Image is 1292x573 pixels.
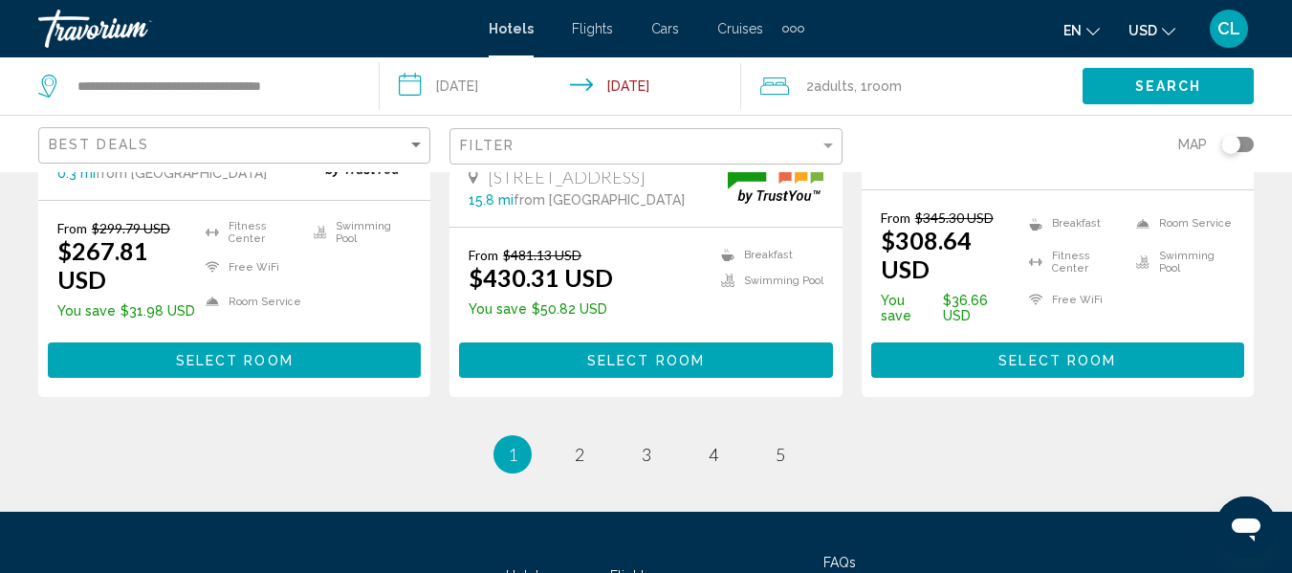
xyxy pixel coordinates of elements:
span: You save [57,303,116,319]
button: Toggle map [1207,136,1254,153]
span: Adults [814,78,854,94]
span: 15.8 mi [469,192,514,208]
del: $299.79 USD [92,220,170,236]
li: Swimming Pool [1127,248,1235,276]
p: $31.98 USD [57,303,196,319]
ins: $267.81 USD [57,236,148,294]
span: 0.3 mi [57,165,96,181]
span: CL [1217,19,1240,38]
li: Room Service [196,289,304,314]
button: Select Room [48,342,421,378]
span: 5 [776,444,785,465]
span: 4 [709,444,718,465]
li: Room Service [1127,209,1235,238]
span: 1 [508,444,517,465]
button: Select Room [459,342,832,378]
a: Travorium [38,10,470,48]
li: Free WiFi [196,254,304,279]
a: Cruises [717,21,763,36]
a: Select Room [48,347,421,368]
span: From [57,220,87,236]
span: from [GEOGRAPHIC_DATA] [96,165,267,181]
del: $481.13 USD [503,247,581,263]
span: Best Deals [49,137,149,152]
ins: $308.64 USD [881,226,972,283]
a: Cars [651,21,679,36]
li: Swimming Pool [712,273,823,289]
a: Flights [572,21,613,36]
p: $50.82 USD [469,301,613,317]
span: Select Room [998,353,1116,368]
button: Travelers: 2 adults, 0 children [741,57,1083,115]
span: from [GEOGRAPHIC_DATA] [514,192,685,208]
li: Breakfast [712,247,823,263]
span: From [881,209,910,226]
span: [STREET_ADDRESS] [488,166,646,187]
li: Breakfast [1019,209,1128,238]
iframe: Bouton de lancement de la fenêtre de messagerie [1215,496,1277,558]
span: Select Room [176,353,294,368]
button: Check-in date: Sep 22, 2025 Check-out date: Sep 25, 2025 [380,57,740,115]
button: Search [1083,68,1254,103]
span: 2 [806,73,854,99]
li: Free WiFi [1019,285,1128,314]
span: Room [867,78,902,94]
ins: $430.31 USD [469,263,613,292]
img: trustyou-badge.svg [728,147,823,204]
ul: Pagination [38,435,1254,474]
span: Map [1178,131,1207,158]
span: From [469,247,498,263]
mat-select: Sort by [49,138,425,154]
span: USD [1128,23,1157,38]
li: Fitness Center [196,220,304,245]
span: You save [469,301,527,317]
li: Fitness Center [1019,248,1128,276]
button: Filter [449,127,842,166]
span: Select Room [587,353,705,368]
span: en [1063,23,1082,38]
button: Change language [1063,16,1100,44]
a: FAQs [823,555,856,570]
del: $345.30 USD [915,209,994,226]
button: Select Room [871,342,1244,378]
a: Hotels [489,21,534,36]
li: Swimming Pool [304,220,412,245]
span: You save [881,293,939,323]
button: User Menu [1204,9,1254,49]
p: $36.66 USD [881,293,1019,323]
button: Change currency [1128,16,1175,44]
span: , 1 [854,73,902,99]
button: Extra navigation items [782,13,804,44]
span: 2 [575,444,584,465]
span: 3 [642,444,651,465]
span: Filter [460,138,515,153]
a: Select Room [459,347,832,368]
a: Select Room [871,347,1244,368]
span: Search [1135,79,1202,95]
